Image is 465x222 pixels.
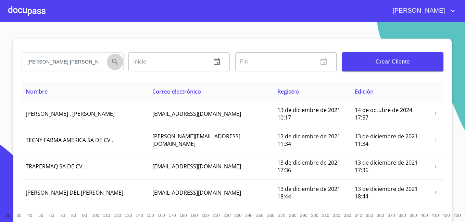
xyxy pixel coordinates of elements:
span: 240 [245,213,252,218]
span: 360 [377,213,384,218]
span: 13 de diciembre de 2021 17:36 [355,159,418,174]
span: 30 [16,213,21,218]
span: Crear Cliente [348,57,438,67]
span: 230 [234,213,241,218]
button: 210 [211,210,222,221]
span: [PERSON_NAME] DEL [PERSON_NAME] [26,189,123,196]
button: 390 [408,210,419,221]
span: 430 [453,213,461,218]
span: 330 [344,213,351,218]
span: [PERSON_NAME] [388,5,449,16]
button: 430 [452,210,463,221]
button: 360 [375,210,386,221]
button: 160 [156,210,167,221]
button: 290 [298,210,309,221]
span: 13 de diciembre de 2021 18:44 [355,185,418,200]
span: 310 [322,213,329,218]
span: 250 [256,213,263,218]
button: Crear Cliente [342,52,443,71]
button: 250 [254,210,265,221]
span: [EMAIL_ADDRESS][DOMAIN_NAME] [152,110,241,117]
span: 13 de diciembre de 2021 11:34 [277,133,340,148]
span: 100 [92,213,99,218]
button: 50 [35,210,46,221]
span: 110 [103,213,110,218]
span: 350 [366,213,373,218]
button: 260 [265,210,276,221]
span: Registro [277,88,299,95]
button: Search [107,54,123,70]
span: 70 [60,213,65,218]
span: 13 de diciembre de 2021 10:17 [277,106,340,121]
span: 140 [136,213,143,218]
span: 170 [168,213,176,218]
span: 60 [49,213,54,218]
span: 13 de diciembre de 2021 11:34 [355,133,418,148]
span: 340 [355,213,362,218]
span: 220 [223,213,230,218]
button: 310 [320,210,331,221]
input: search [22,53,104,71]
button: 60 [46,210,57,221]
span: 370 [388,213,395,218]
span: 90 [82,213,87,218]
span: 14 de octubre de 2024 17:57 [355,106,412,121]
span: [PERSON_NAME][EMAIL_ADDRESS][DOMAIN_NAME] [152,133,240,148]
span: [PERSON_NAME] . [PERSON_NAME] [26,110,115,117]
span: 400 [420,213,428,218]
button: 270 [276,210,287,221]
button: 420 [441,210,452,221]
button: 170 [167,210,178,221]
span: 210 [212,213,219,218]
span: 160 [158,213,165,218]
button: 190 [189,210,200,221]
button: 410 [430,210,441,221]
button: 320 [331,210,342,221]
span: TRAPERMAQ SA DE CV . [26,163,85,170]
span: 20 [5,213,10,218]
span: 300 [311,213,318,218]
button: 30 [13,210,24,221]
span: 410 [431,213,439,218]
span: 120 [114,213,121,218]
button: 370 [386,210,397,221]
button: 20 [2,210,13,221]
span: [EMAIL_ADDRESS][DOMAIN_NAME] [152,189,241,196]
span: 13 de diciembre de 2021 17:36 [277,159,340,174]
span: 80 [71,213,76,218]
span: 13 de diciembre de 2021 18:44 [277,185,340,200]
button: 300 [309,210,320,221]
button: 120 [112,210,123,221]
button: 180 [178,210,189,221]
span: 420 [442,213,450,218]
span: 200 [201,213,209,218]
button: 100 [90,210,101,221]
button: 340 [353,210,364,221]
button: 110 [101,210,112,221]
button: 70 [57,210,68,221]
span: 390 [410,213,417,218]
button: 240 [243,210,254,221]
span: 130 [125,213,132,218]
button: 380 [397,210,408,221]
button: 230 [232,210,243,221]
button: 400 [419,210,430,221]
span: 40 [27,213,32,218]
span: Correo electrónico [152,88,201,95]
button: 200 [200,210,211,221]
button: 140 [134,210,145,221]
span: 180 [179,213,187,218]
span: 290 [300,213,307,218]
span: 50 [38,213,43,218]
span: 280 [289,213,296,218]
span: 150 [147,213,154,218]
button: 350 [364,210,375,221]
button: 330 [342,210,353,221]
button: 90 [79,210,90,221]
span: 320 [333,213,340,218]
span: 260 [267,213,274,218]
span: 380 [399,213,406,218]
button: 80 [68,210,79,221]
button: account of current user [388,5,457,16]
button: 150 [145,210,156,221]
